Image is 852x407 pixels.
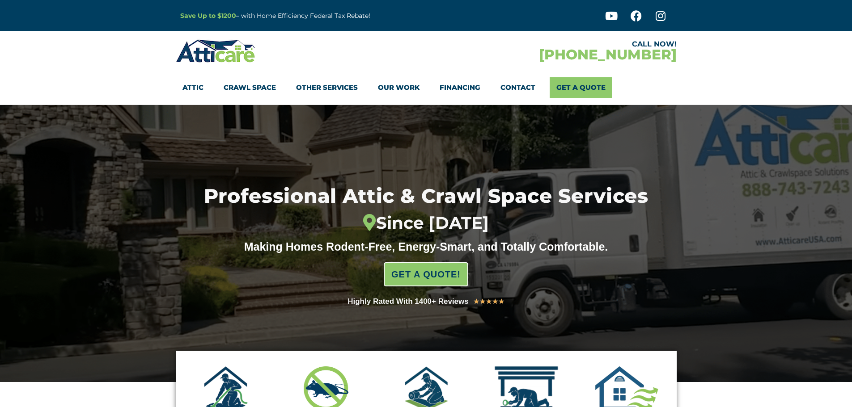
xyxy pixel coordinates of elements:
a: Get A Quote [550,77,612,98]
h1: Professional Attic & Crawl Space Services [158,186,694,233]
a: GET A QUOTE! [384,262,468,286]
a: Our Work [378,77,420,98]
div: Making Homes Rodent-Free, Energy-Smart, and Totally Comfortable. [227,240,625,253]
nav: Menu [182,77,670,98]
div: Since [DATE] [158,213,694,233]
span: GET A QUOTE! [391,265,461,283]
div: Highly Rated With 1400+ Reviews [348,295,469,308]
a: Contact [500,77,535,98]
div: CALL NOW! [426,41,677,48]
div: 5/5 [473,296,504,307]
a: Financing [440,77,480,98]
i: ★ [492,296,498,307]
a: Other Services [296,77,358,98]
p: – with Home Efficiency Federal Tax Rebate! [180,11,470,21]
a: Crawl Space [224,77,276,98]
i: ★ [473,296,479,307]
i: ★ [479,296,486,307]
i: ★ [486,296,492,307]
a: Attic [182,77,203,98]
i: ★ [498,296,504,307]
a: Save Up to $1200 [180,12,236,20]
